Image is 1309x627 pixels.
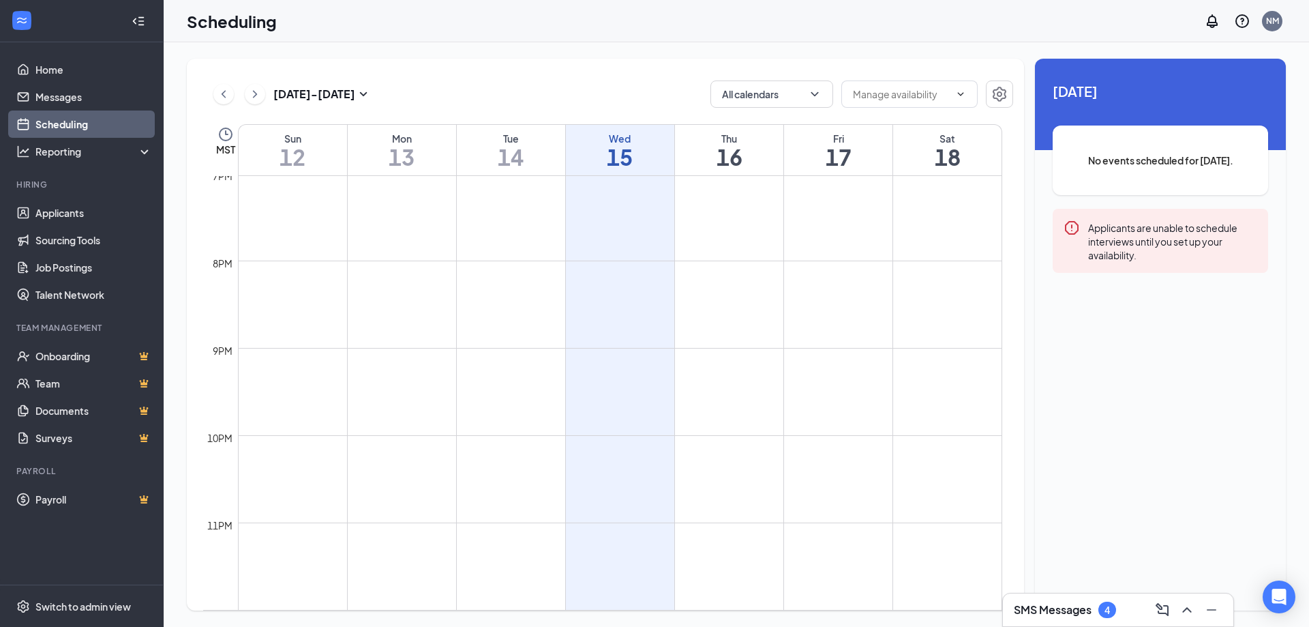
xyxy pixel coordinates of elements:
input: Manage availability [853,87,950,102]
a: October 12, 2025 [239,125,347,175]
a: Scheduling [35,111,152,138]
div: 11pm [205,518,235,533]
div: Wed [566,132,674,145]
div: 10pm [205,431,235,446]
a: OnboardingCrown [35,342,152,370]
h1: Scheduling [187,10,277,33]
a: TeamCrown [35,370,152,397]
span: [DATE] [1053,81,1268,102]
a: October 17, 2025 [784,125,892,175]
svg: ChevronDown [808,87,822,101]
h1: 17 [784,145,892,169]
div: Tue [457,132,565,145]
svg: Settings [991,86,1008,102]
svg: QuestionInfo [1234,13,1250,29]
h3: SMS Messages [1014,602,1092,617]
svg: Clock [217,126,234,143]
a: October 13, 2025 [348,125,456,175]
svg: ChevronUp [1179,602,1195,618]
button: Settings [986,81,1013,108]
a: Sourcing Tools [35,227,152,254]
svg: Settings [16,600,30,613]
div: Payroll [16,465,149,477]
svg: Collapse [132,14,145,28]
svg: Notifications [1204,13,1220,29]
div: Applicants are unable to schedule interviews until you set up your availability. [1088,220,1257,262]
span: No events scheduled for [DATE]. [1080,153,1241,168]
a: October 16, 2025 [675,125,783,175]
a: Messages [35,83,152,111]
div: NM [1266,15,1279,27]
button: ChevronUp [1176,599,1198,621]
div: 8pm [210,256,235,271]
button: ComposeMessage [1152,599,1173,621]
button: All calendarsChevronDown [710,81,833,108]
div: Team Management [16,322,149,334]
span: MST [216,143,235,156]
div: Fri [784,132,892,145]
svg: ChevronLeft [217,86,230,102]
a: October 15, 2025 [566,125,674,175]
a: Home [35,56,152,83]
h1: 16 [675,145,783,169]
a: DocumentsCrown [35,397,152,424]
h3: [DATE] - [DATE] [273,87,355,102]
div: Switch to admin view [35,600,131,613]
h1: 18 [893,145,1002,169]
svg: WorkstreamLogo [15,14,29,27]
div: Sat [893,132,1002,145]
h1: 14 [457,145,565,169]
a: PayrollCrown [35,486,152,513]
div: Open Intercom Messenger [1263,581,1295,613]
button: Minimize [1201,599,1222,621]
svg: Analysis [16,145,30,158]
svg: Minimize [1203,602,1220,618]
button: ChevronRight [245,84,265,104]
a: Talent Network [35,281,152,308]
svg: ChevronDown [955,89,966,100]
h1: 12 [239,145,347,169]
a: SurveysCrown [35,424,152,452]
h1: 13 [348,145,456,169]
svg: Error [1064,220,1080,236]
svg: ComposeMessage [1154,602,1171,618]
div: Reporting [35,145,153,158]
button: ChevronLeft [213,84,234,104]
div: Mon [348,132,456,145]
a: October 14, 2025 [457,125,565,175]
div: 9pm [210,343,235,358]
div: Hiring [16,179,149,190]
svg: SmallChevronDown [355,86,372,102]
div: Sun [239,132,347,145]
div: 4 [1104,604,1110,616]
h1: 15 [566,145,674,169]
div: Thu [675,132,783,145]
svg: ChevronRight [248,86,262,102]
a: October 18, 2025 [893,125,1002,175]
a: Applicants [35,199,152,227]
div: 7pm [210,169,235,184]
a: Job Postings [35,254,152,281]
